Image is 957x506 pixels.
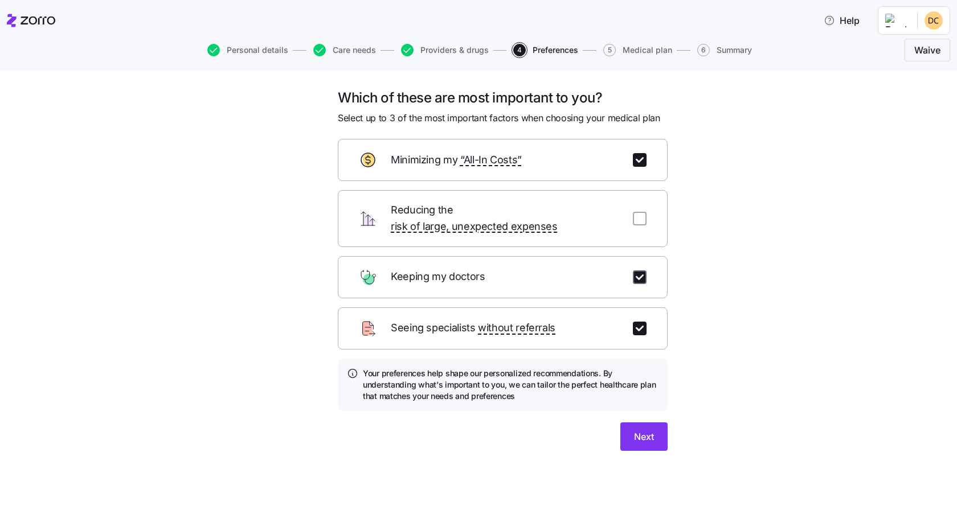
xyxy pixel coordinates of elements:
a: Providers & drugs [399,44,489,56]
span: risk of large, unexpected expenses [391,219,558,235]
span: Medical plan [623,46,672,54]
button: 4Preferences [513,44,578,56]
button: Next [620,422,668,451]
img: Employer logo [885,14,908,27]
button: Help [815,9,869,32]
button: Care needs [313,44,376,56]
button: Providers & drugs [401,44,489,56]
span: Personal details [227,46,288,54]
span: Summary [717,46,752,54]
span: Seeing specialists [391,320,555,336]
span: Keeping my doctors [391,269,488,285]
span: Waive [914,43,940,57]
span: Minimizing my [391,152,522,168]
span: Reducing the [391,202,619,235]
a: Personal details [205,44,288,56]
span: Care needs [333,46,376,54]
span: without referrals [478,320,555,336]
button: Personal details [207,44,288,56]
button: 5Medical plan [603,44,672,56]
span: Providers & drugs [420,46,489,54]
span: 6 [697,44,710,56]
span: “All-In Costs” [460,152,522,168]
span: Next [634,430,654,443]
span: Select up to 3 of the most important factors when choosing your medical plan [338,111,660,125]
span: Preferences [533,46,578,54]
span: 4 [513,44,526,56]
span: 5 [603,44,616,56]
a: Care needs [311,44,376,56]
img: 2288fc3ed5c6463e26cea253f6fa4900 [925,11,943,30]
h4: Your preferences help shape our personalized recommendations. By understanding what's important t... [363,368,659,402]
button: 6Summary [697,44,752,56]
button: Waive [905,39,950,61]
span: Help [824,14,860,27]
h1: Which of these are most important to you? [338,89,668,106]
a: 4Preferences [511,44,578,56]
